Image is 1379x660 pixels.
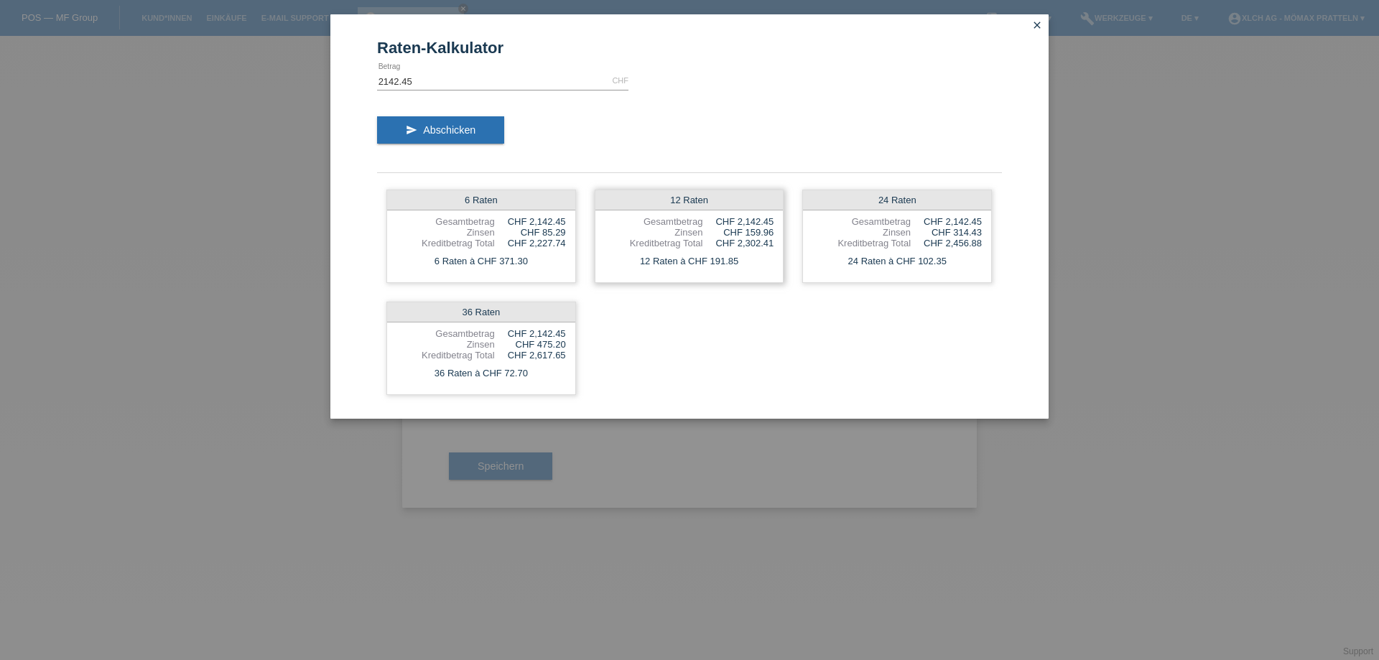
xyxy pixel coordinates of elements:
[377,116,504,144] button: send Abschicken
[495,350,566,361] div: CHF 2,617.65
[1028,18,1046,34] a: close
[396,339,495,350] div: Zinsen
[911,227,982,238] div: CHF 314.43
[396,227,495,238] div: Zinsen
[423,124,475,136] span: Abschicken
[595,190,784,210] div: 12 Raten
[612,76,628,85] div: CHF
[595,252,784,271] div: 12 Raten à CHF 191.85
[387,252,575,271] div: 6 Raten à CHF 371.30
[396,216,495,227] div: Gesamtbetrag
[377,39,1002,57] h1: Raten-Kalkulator
[702,227,774,238] div: CHF 159.96
[605,216,703,227] div: Gesamtbetrag
[495,216,566,227] div: CHF 2,142.45
[803,190,991,210] div: 24 Raten
[396,328,495,339] div: Gesamtbetrag
[396,350,495,361] div: Kreditbetrag Total
[495,227,566,238] div: CHF 85.29
[1031,19,1043,31] i: close
[803,252,991,271] div: 24 Raten à CHF 102.35
[812,238,911,248] div: Kreditbetrag Total
[387,190,575,210] div: 6 Raten
[406,124,417,136] i: send
[396,238,495,248] div: Kreditbetrag Total
[702,216,774,227] div: CHF 2,142.45
[702,238,774,248] div: CHF 2,302.41
[495,328,566,339] div: CHF 2,142.45
[605,238,703,248] div: Kreditbetrag Total
[812,227,911,238] div: Zinsen
[387,364,575,383] div: 36 Raten à CHF 72.70
[911,216,982,227] div: CHF 2,142.45
[812,216,911,227] div: Gesamtbetrag
[495,339,566,350] div: CHF 475.20
[605,227,703,238] div: Zinsen
[495,238,566,248] div: CHF 2,227.74
[911,238,982,248] div: CHF 2,456.88
[387,302,575,322] div: 36 Raten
